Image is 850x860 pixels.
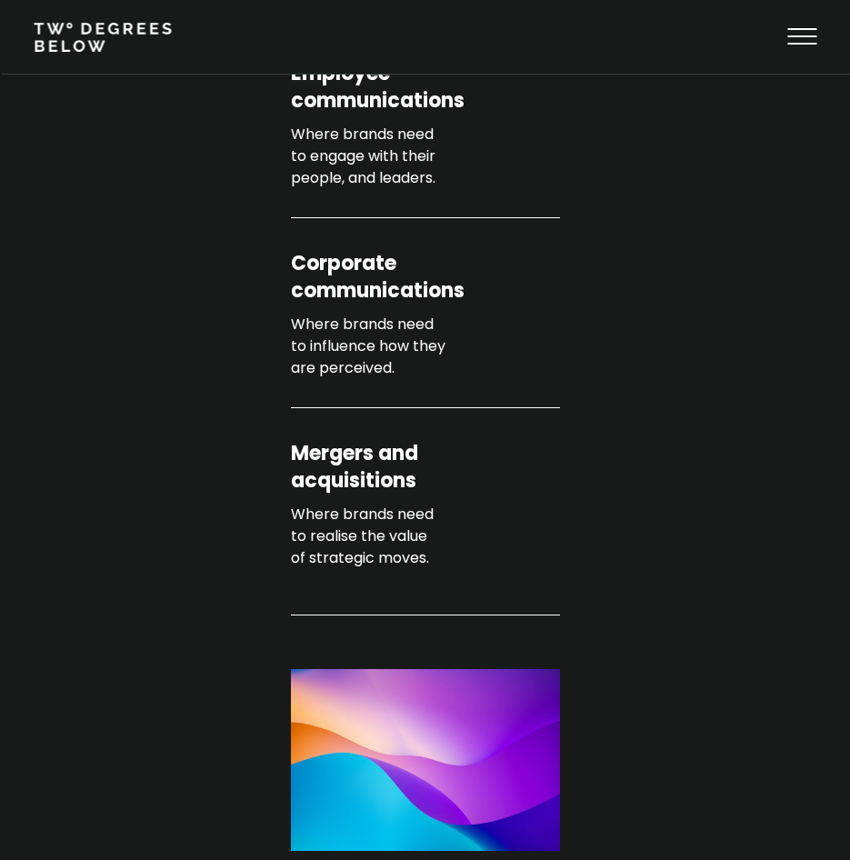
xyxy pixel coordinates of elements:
[291,124,527,189] p: Where brands need to engage with their people, and leaders.
[291,314,527,379] p: Where brands need to influence how they are perceived.
[291,250,465,305] h4: Corporate communications
[291,504,527,569] p: Where brands need to realise the value of strategic moves.
[291,60,465,115] h4: Employee communications
[291,440,418,495] h4: Mergers and acquisitions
